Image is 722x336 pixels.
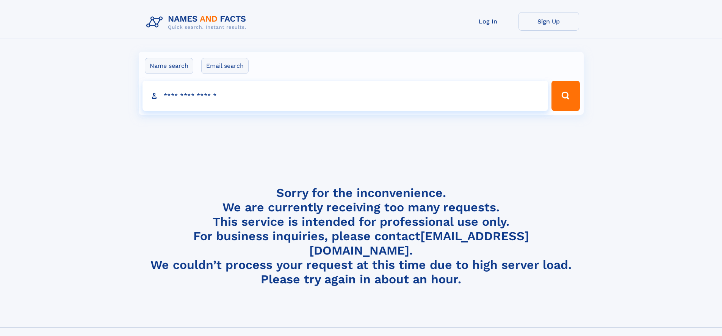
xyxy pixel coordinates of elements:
[143,186,579,287] h4: Sorry for the inconvenience. We are currently receiving too many requests. This service is intend...
[143,81,548,111] input: search input
[551,81,579,111] button: Search Button
[145,58,193,74] label: Name search
[309,229,529,258] a: [EMAIL_ADDRESS][DOMAIN_NAME]
[201,58,249,74] label: Email search
[518,12,579,31] a: Sign Up
[143,12,252,33] img: Logo Names and Facts
[458,12,518,31] a: Log In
